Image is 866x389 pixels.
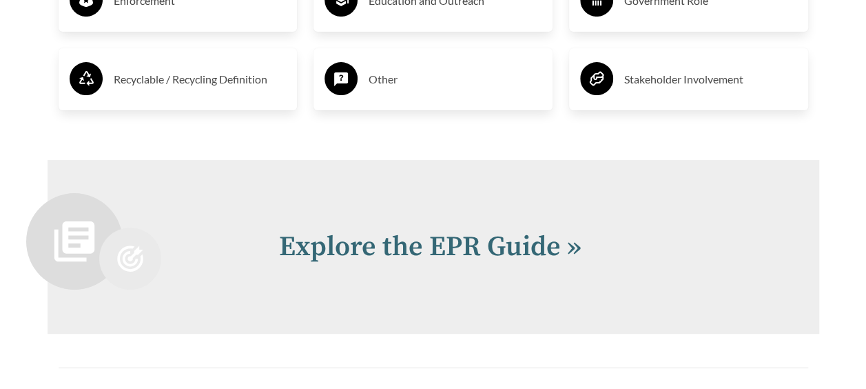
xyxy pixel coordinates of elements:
[114,68,287,90] h3: Recyclable / Recycling Definition
[624,68,797,90] h3: Stakeholder Involvement
[369,68,542,90] h3: Other
[279,230,581,264] a: Explore the EPR Guide »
